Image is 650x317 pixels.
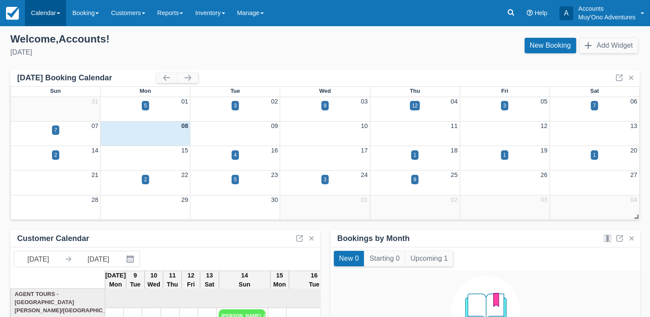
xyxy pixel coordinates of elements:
a: 04 [451,98,458,105]
a: 22 [181,171,188,178]
a: 29 [181,196,188,203]
div: 7 [593,102,596,110]
button: Add Widget [580,38,638,53]
div: 5 [144,102,147,110]
a: 05 [540,98,547,105]
a: 19 [540,147,547,154]
a: 28 [92,196,98,203]
a: 10 [361,122,368,129]
a: 04 [630,196,637,203]
a: 03 [361,98,368,105]
p: Muy'Ono Adventures [578,13,635,21]
th: 15 Mon [270,271,289,290]
div: 4 [234,151,237,159]
div: 3 [323,176,327,183]
img: checkfront-main-nav-mini-logo.png [6,7,19,20]
a: 20 [630,147,637,154]
a: 24 [361,171,368,178]
div: 3 [503,102,506,110]
span: Mon [140,88,151,94]
a: 30 [271,196,278,203]
a: 02 [451,196,458,203]
span: Sat [590,88,599,94]
div: 2 [144,176,147,183]
button: Starting 0 [364,251,405,266]
div: [DATE] [10,47,318,58]
span: Help [534,9,547,16]
div: 9 [413,176,416,183]
div: 12 [412,102,418,110]
th: 10 Wed [144,271,163,290]
a: 25 [451,171,458,178]
input: End Date [74,251,122,267]
th: 16 Tue [289,271,339,290]
th: 13 Sat [200,271,219,290]
th: 11 Thu [163,271,182,290]
input: Start Date [14,251,62,267]
div: 1 [593,151,596,159]
i: Help [527,10,533,16]
a: 31 [92,98,98,105]
a: 01 [361,196,368,203]
a: 07 [92,122,98,129]
a: 27 [630,171,637,178]
th: 14 Sun [219,271,270,290]
button: Upcoming 1 [405,251,453,266]
a: 14 [92,147,98,154]
div: 9 [323,102,327,110]
div: 2 [54,151,57,159]
div: Welcome , Accounts ! [10,33,318,46]
a: 16 [271,147,278,154]
div: Customer Calendar [17,234,89,244]
div: [DATE] Booking Calendar [17,73,156,83]
div: A [559,6,573,20]
a: 17 [361,147,368,154]
a: New Booking [525,38,576,53]
a: 06 [630,98,637,105]
div: 5 [234,176,237,183]
a: 15 [181,147,188,154]
div: 3 [234,102,237,110]
a: 08 [181,122,188,129]
span: Thu [410,88,420,94]
a: 21 [92,171,98,178]
a: 13 [630,122,637,129]
a: 12 [540,122,547,129]
span: Tue [230,88,240,94]
p: Accounts [578,4,635,13]
div: 1 [503,151,506,159]
a: 11 [451,122,458,129]
div: 1 [413,151,416,159]
button: New 0 [334,251,364,266]
div: 7 [54,126,57,134]
div: Bookings by Month [337,234,410,244]
button: Interact with the calendar and add the check-in date for your trip. [122,251,140,267]
a: 09 [271,122,278,129]
a: 26 [540,171,547,178]
span: Wed [319,88,331,94]
th: [DATE] Mon [105,271,126,290]
a: 18 [451,147,458,154]
th: 12 Fri [182,271,200,290]
span: Sun [50,88,61,94]
th: 9 Tue [126,271,144,290]
a: 02 [271,98,278,105]
span: Fri [501,88,508,94]
a: 23 [271,171,278,178]
a: 03 [540,196,547,203]
a: 01 [181,98,188,105]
